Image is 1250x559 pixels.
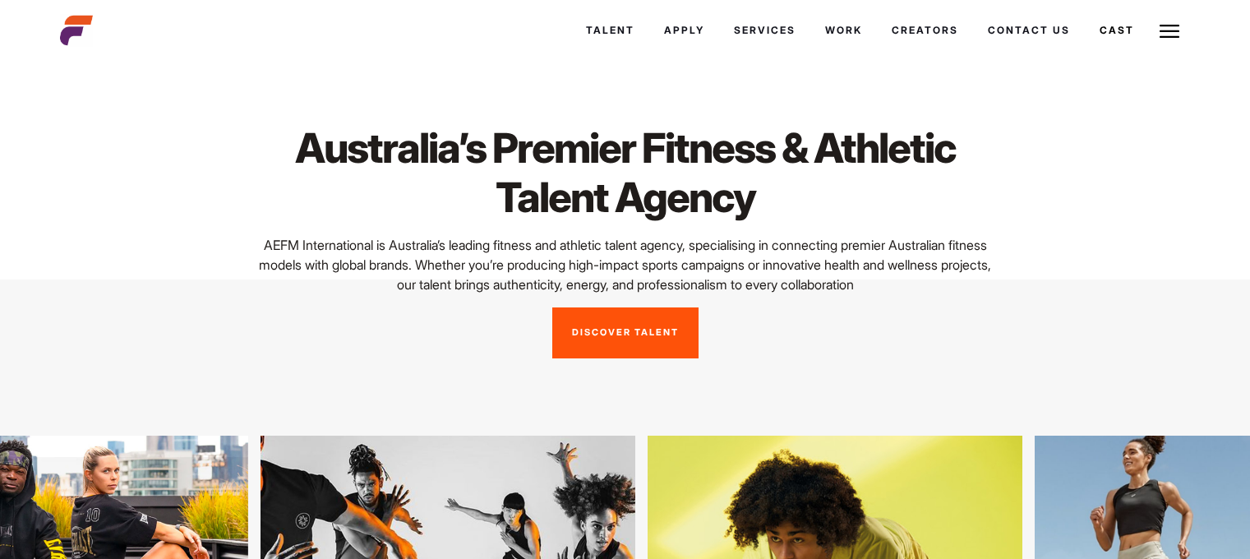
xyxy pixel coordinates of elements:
a: Discover Talent [552,307,699,358]
a: Work [810,8,877,53]
p: AEFM International is Australia’s leading fitness and athletic talent agency, specialising in con... [251,235,999,294]
a: Talent [571,8,649,53]
a: Apply [649,8,719,53]
h1: Australia’s Premier Fitness & Athletic Talent Agency [251,123,999,222]
a: Cast [1085,8,1149,53]
a: Contact Us [973,8,1085,53]
img: Burger icon [1160,21,1179,41]
a: Creators [877,8,973,53]
a: Services [719,8,810,53]
img: cropped-aefm-brand-fav-22-square.png [60,14,93,47]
